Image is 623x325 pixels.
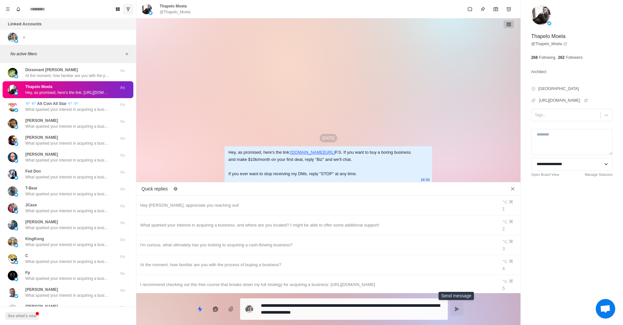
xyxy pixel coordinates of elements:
button: Reply with AI [209,303,222,316]
button: Close quick replies [507,184,518,194]
p: What sparked your interest in acquiring a business, and where are you located? I might be able to... [25,292,110,298]
img: picture [8,119,18,128]
img: picture [8,85,18,95]
p: [PERSON_NAME] [25,135,58,140]
p: C [25,253,28,259]
p: Fri [115,68,131,74]
p: Fri [115,220,131,226]
p: Fri [115,119,131,124]
p: Fri [115,305,131,310]
p: [PERSON_NAME] [25,287,58,292]
p: [PERSON_NAME] [25,219,58,225]
p: [DATE] [320,134,337,142]
p: What sparked your interest in acquiring a business, and where are you located? I might be able to... [25,157,110,163]
p: Fri [115,102,131,108]
img: picture [14,260,18,264]
div: ⌥ ⌘ 1 [502,198,517,213]
img: picture [8,203,18,213]
button: Board View [113,4,123,14]
p: [PERSON_NAME] [25,304,58,309]
img: picture [8,152,18,162]
p: Fri [115,85,131,91]
button: Add media [225,303,238,316]
img: picture [8,271,18,280]
img: picture [141,4,152,14]
p: Architect [531,68,546,75]
button: Add account [20,33,28,41]
img: picture [14,125,18,129]
p: Fri [115,170,131,175]
img: picture [547,21,551,25]
p: 268 [531,55,538,60]
p: Fri [115,153,131,158]
p: What sparked your interest in acquiring a business, and where are you located? I might be able to... [25,140,110,146]
p: @Thapelo_Moela [160,9,190,15]
img: picture [14,91,18,95]
a: Open Board View [531,172,559,177]
div: Open chat [596,299,615,318]
div: I recommend checking out this free course that breaks down my full strategy for acquiring a busin... [140,281,494,288]
p: JCase [25,202,37,208]
p: Fri [115,288,131,293]
button: Menu [3,4,13,14]
div: I'm curious, what ultimately has you looking to acquiring a cash-flowing business? [140,241,494,249]
p: Hey, as promised, here's the link: [URL][DOMAIN_NAME] P.S. If you want to buy a boring business a... [25,90,110,96]
div: What sparked your interest in acquiring a business, and where are you located? I might be able to... [140,222,494,229]
p: Fri [115,254,131,260]
img: picture [14,142,18,146]
p: Fed Don [25,168,41,174]
p: 262 [558,55,565,60]
p: 18:30 [421,176,430,183]
img: picture [8,254,18,264]
img: picture [14,39,18,43]
p: [PERSON_NAME] [25,151,58,157]
img: picture [14,277,18,281]
p: T-Bear [25,185,37,191]
div: Hey [PERSON_NAME], appreciate you reaching out! [140,202,494,209]
p: Following [539,55,556,60]
img: picture [8,186,18,196]
a: [URL][DOMAIN_NAME] [539,97,588,103]
p: What sparked your interest in acquiring a business, and where are you located? I might be able to... [25,174,110,180]
p: Fri [115,203,131,209]
p: Fp [25,270,30,276]
p: Followers [566,55,582,60]
p: Linked Accounts [8,21,42,27]
img: picture [8,136,18,145]
div: ⌥ ⌘ 3 [502,238,517,252]
button: See what's new [5,312,39,320]
p: Fri [115,237,131,243]
div: Hey, as promised, here's the link: P.S. If you want to buy a boring business and make $10k/month ... [228,149,418,177]
div: ⌥ ⌘ 2 [502,218,517,232]
p: [GEOGRAPHIC_DATA] [538,86,579,92]
p: What sparked your interest in acquiring a business, and where are you located? I might be able to... [25,242,110,248]
button: Add reminder [502,3,515,16]
img: picture [8,237,18,247]
p: What sparked your interest in acquiring a business, and where are you located? I might be able to... [25,191,110,197]
img: picture [14,108,18,112]
img: picture [8,32,18,42]
button: Pin [476,3,489,16]
img: picture [14,176,18,180]
p: What sparked your interest in acquiring a business, and where are you located? I might be able to... [25,107,110,112]
img: picture [8,220,18,230]
img: picture [8,102,18,111]
button: Notifications [13,4,23,14]
p: Quick replies [141,186,168,192]
p: What sparked your interest in acquiring a business, and where are you located? I might be able to... [25,208,110,214]
button: Quick replies [193,303,206,316]
p: What sparked your interest in acquiring a business, and where are you located? I might be able to... [25,276,110,281]
button: Mark as unread [463,3,476,16]
img: picture [14,210,18,214]
img: picture [14,193,18,197]
p: What sparked your interest in acquiring a business, and where are you located? I might be able to... [25,123,110,129]
p: What sparked your interest in acquiring a business, and where are you located? I might be able to... [25,259,110,265]
p: At the moment, how familiar are you with the process of buying a business? [25,73,110,79]
img: picture [149,11,153,15]
img: picture [14,294,18,298]
p: Thapelo Moela [160,3,187,9]
img: picture [14,74,18,78]
button: Edit quick replies [170,184,181,194]
div: ⌥ ⌘ 5 [502,278,517,292]
div: At the moment, how familiar are you with the process of buying a business? [140,261,494,268]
